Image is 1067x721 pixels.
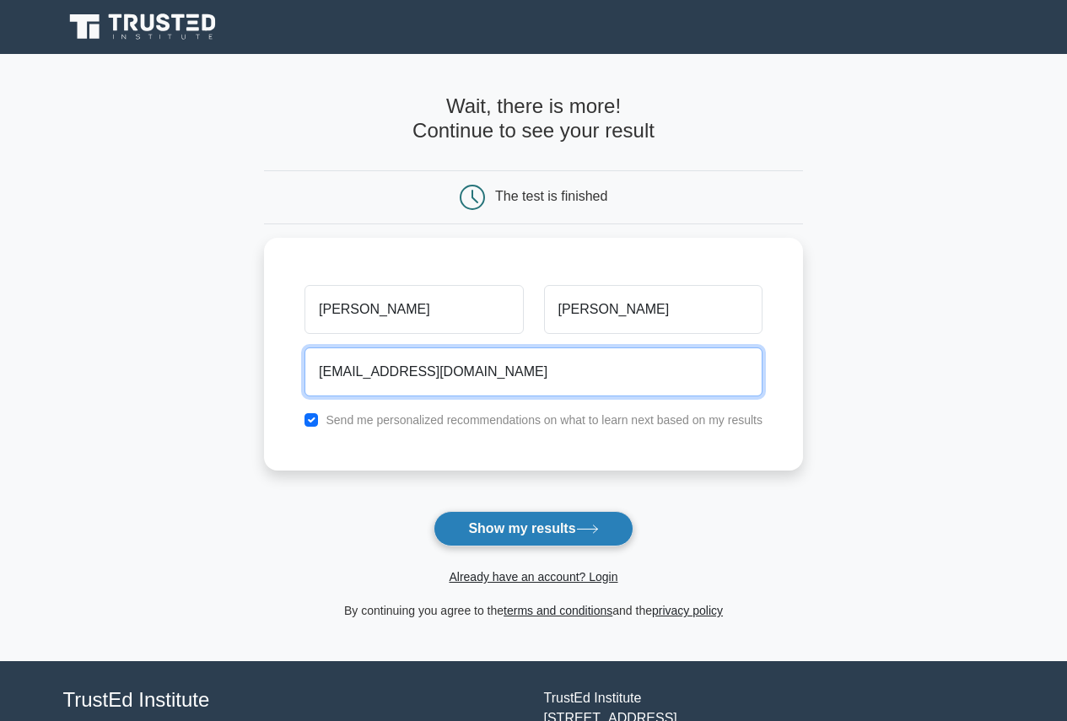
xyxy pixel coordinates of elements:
input: First name [304,285,523,334]
a: terms and conditions [504,604,612,617]
h4: Wait, there is more! Continue to see your result [264,94,803,143]
h4: TrustEd Institute [63,688,524,713]
button: Show my results [434,511,633,546]
label: Send me personalized recommendations on what to learn next based on my results [326,413,763,427]
a: privacy policy [652,604,723,617]
div: The test is finished [495,189,607,203]
div: By continuing you agree to the and the [254,600,813,621]
input: Email [304,347,763,396]
a: Already have an account? Login [449,570,617,584]
input: Last name [544,285,763,334]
